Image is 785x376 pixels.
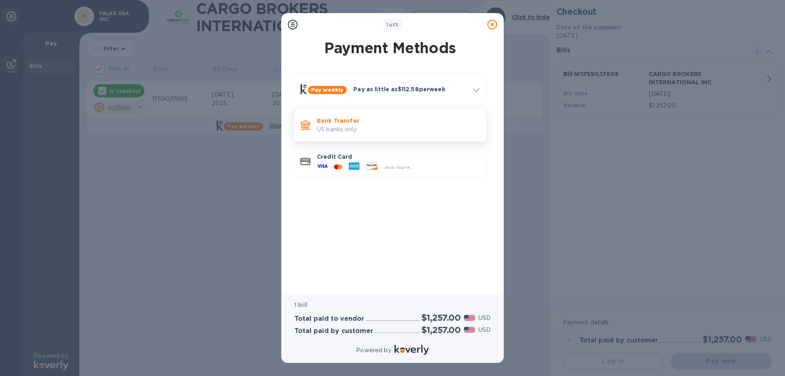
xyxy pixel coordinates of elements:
p: Pay as little as $112.58 per week [353,85,467,93]
b: 1 bill [294,302,307,308]
b: of 3 [386,22,399,28]
h1: Payment Methods [292,39,488,56]
h3: Total paid by customer [294,327,373,335]
span: 1 [386,22,388,28]
p: USD [478,326,491,334]
b: Pay weekly [311,87,343,93]
img: USD [464,327,475,333]
h2: $1,257.00 [422,313,461,323]
span: and more... [384,164,414,170]
h3: Total paid to vendor [294,315,364,323]
p: Powered by [356,346,391,355]
p: Credit Card [317,153,480,161]
p: US banks only. [317,125,480,134]
p: Bank Transfer [317,117,480,125]
h2: $1,257.00 [422,325,461,335]
img: USD [464,315,475,321]
img: Logo [395,345,429,355]
p: USD [478,314,491,322]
